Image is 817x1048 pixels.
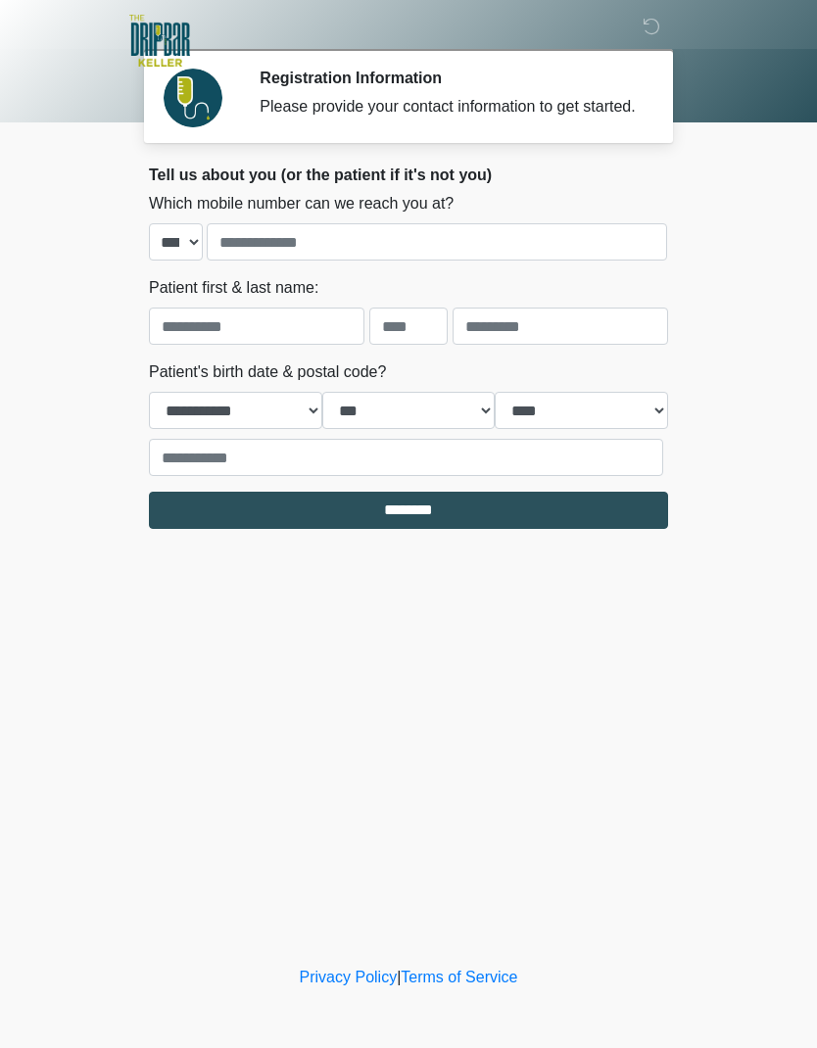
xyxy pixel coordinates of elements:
[260,95,639,119] div: Please provide your contact information to get started.
[129,15,190,67] img: The DRIPBaR - Keller Logo
[149,192,454,215] label: Which mobile number can we reach you at?
[300,969,398,985] a: Privacy Policy
[149,166,668,184] h2: Tell us about you (or the patient if it's not you)
[149,360,386,384] label: Patient's birth date & postal code?
[164,69,222,127] img: Agent Avatar
[401,969,517,985] a: Terms of Service
[149,276,318,300] label: Patient first & last name:
[397,969,401,985] a: |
